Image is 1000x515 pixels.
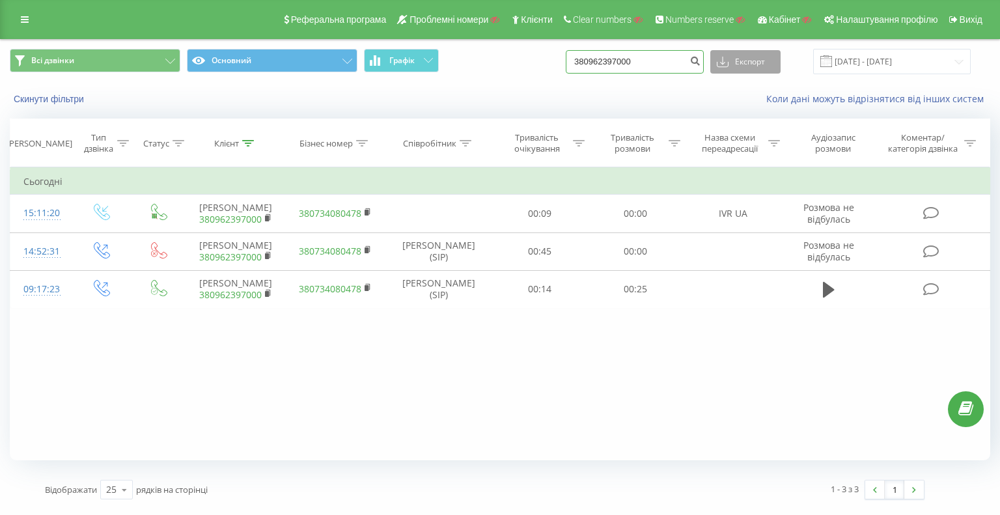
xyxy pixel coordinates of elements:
[803,201,854,225] span: Розмова не відбулась
[504,132,570,154] div: Тривалість очікування
[23,277,59,302] div: 09:17:23
[299,207,361,219] a: 380734080478
[836,14,937,25] span: Налаштування профілю
[492,270,588,308] td: 00:14
[710,50,781,74] button: Експорт
[803,239,854,263] span: Розмова не відбулась
[187,49,357,72] button: Основний
[389,56,415,65] span: Графік
[23,239,59,264] div: 14:52:31
[684,195,783,232] td: IVR UA
[385,232,492,270] td: [PERSON_NAME] (SIP)
[143,138,169,149] div: Статус
[186,195,286,232] td: [PERSON_NAME]
[960,14,982,25] span: Вихід
[521,14,553,25] span: Клієнти
[214,138,239,149] div: Клієнт
[299,138,353,149] div: Бізнес номер
[199,288,262,301] a: 380962397000
[199,213,262,225] a: 380962397000
[665,14,734,25] span: Numbers reserve
[695,132,765,154] div: Назва схеми переадресації
[45,484,97,495] span: Відображати
[199,251,262,263] a: 380962397000
[831,482,859,495] div: 1 - 3 з 3
[299,245,361,257] a: 380734080478
[186,270,286,308] td: [PERSON_NAME]
[588,270,684,308] td: 00:25
[364,49,439,72] button: Графік
[795,132,872,154] div: Аудіозапис розмови
[769,14,801,25] span: Кабінет
[885,132,961,154] div: Коментар/категорія дзвінка
[136,484,208,495] span: рядків на сторінці
[573,14,632,25] span: Clear numbers
[566,50,704,74] input: Пошук за номером
[106,483,117,496] div: 25
[186,232,286,270] td: [PERSON_NAME]
[410,14,488,25] span: Проблемні номери
[7,138,72,149] div: [PERSON_NAME]
[10,93,90,105] button: Скинути фільтри
[766,92,990,105] a: Коли дані можуть відрізнятися вiд інших систем
[299,283,361,295] a: 380734080478
[588,232,684,270] td: 00:00
[885,480,904,499] a: 1
[385,270,492,308] td: [PERSON_NAME] (SIP)
[600,132,665,154] div: Тривалість розмови
[23,201,59,226] div: 15:11:20
[10,169,990,195] td: Сьогодні
[10,49,180,72] button: Всі дзвінки
[492,195,588,232] td: 00:09
[31,55,74,66] span: Всі дзвінки
[588,195,684,232] td: 00:00
[291,14,387,25] span: Реферальна програма
[492,232,588,270] td: 00:45
[403,138,456,149] div: Співробітник
[83,132,114,154] div: Тип дзвінка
